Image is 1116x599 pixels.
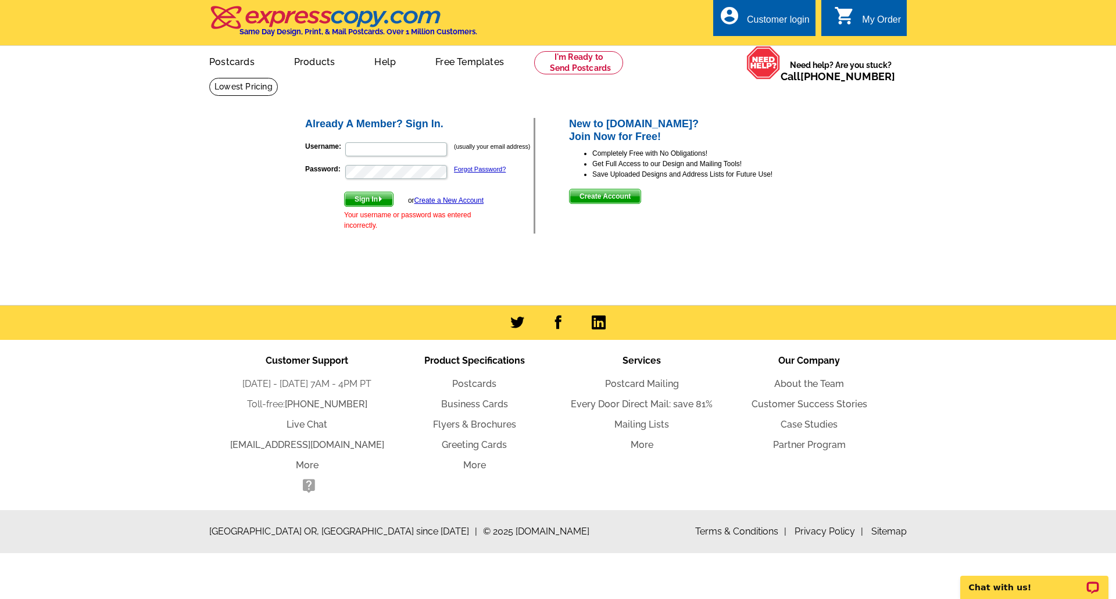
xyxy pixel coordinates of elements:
[344,210,484,231] div: Your username or password was entered incorrectly.
[276,47,354,74] a: Products
[631,439,653,450] a: More
[266,355,348,366] span: Customer Support
[417,47,523,74] a: Free Templates
[592,159,813,169] li: Get Full Access to our Design and Mailing Tools!
[305,141,344,152] label: Username:
[695,526,786,537] a: Terms & Conditions
[239,27,477,36] h4: Same Day Design, Print, & Mail Postcards. Over 1 Million Customers.
[441,399,508,410] a: Business Cards
[774,378,844,389] a: About the Team
[356,47,414,74] a: Help
[614,419,669,430] a: Mailing Lists
[569,189,641,204] button: Create Account
[592,169,813,180] li: Save Uploaded Designs and Address Lists for Future Use!
[344,192,394,207] button: Sign In
[408,195,484,206] div: or
[414,196,484,205] a: Create a New Account
[795,526,863,537] a: Privacy Policy
[569,118,813,143] h2: New to [DOMAIN_NAME]? Join Now for Free!
[570,189,641,203] span: Create Account
[452,378,496,389] a: Postcards
[345,192,393,206] span: Sign In
[953,562,1116,599] iframe: LiveChat chat widget
[463,460,486,471] a: More
[378,196,383,202] img: button-next-arrow-white.png
[871,526,907,537] a: Sitemap
[285,399,367,410] a: [PHONE_NUMBER]
[571,399,713,410] a: Every Door Direct Mail: save 81%
[778,355,840,366] span: Our Company
[424,355,525,366] span: Product Specifications
[442,439,507,450] a: Greeting Cards
[623,355,661,366] span: Services
[746,46,781,80] img: help
[223,397,391,411] li: Toll-free:
[433,419,516,430] a: Flyers & Brochures
[592,148,813,159] li: Completely Free with No Obligations!
[287,419,327,430] a: Live Chat
[305,164,344,174] label: Password:
[223,377,391,391] li: [DATE] - [DATE] 7AM - 4PM PT
[719,5,740,26] i: account_circle
[483,525,589,539] span: © 2025 [DOMAIN_NAME]
[800,70,895,83] a: [PHONE_NUMBER]
[834,13,901,27] a: shopping_cart My Order
[230,439,384,450] a: [EMAIL_ADDRESS][DOMAIN_NAME]
[209,525,477,539] span: [GEOGRAPHIC_DATA] OR, [GEOGRAPHIC_DATA] since [DATE]
[781,419,838,430] a: Case Studies
[191,47,273,74] a: Postcards
[296,460,319,471] a: More
[719,13,810,27] a: account_circle Customer login
[209,14,477,36] a: Same Day Design, Print, & Mail Postcards. Over 1 Million Customers.
[454,166,506,173] a: Forgot Password?
[862,15,901,31] div: My Order
[752,399,867,410] a: Customer Success Stories
[781,70,895,83] span: Call
[773,439,846,450] a: Partner Program
[305,118,534,131] h2: Already A Member? Sign In.
[454,143,530,150] small: (usually your email address)
[834,5,855,26] i: shopping_cart
[747,15,810,31] div: Customer login
[781,59,901,83] span: Need help? Are you stuck?
[605,378,679,389] a: Postcard Mailing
